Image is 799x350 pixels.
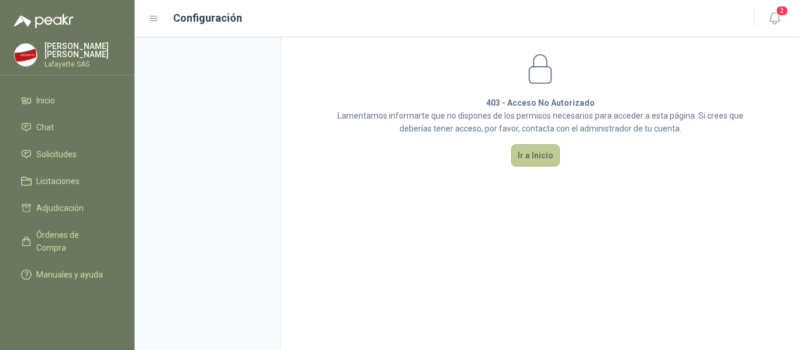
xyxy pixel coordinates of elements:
[511,144,560,167] button: Ir a Inicio
[36,148,77,161] span: Solicitudes
[15,44,37,66] img: Company Logo
[36,268,103,281] span: Manuales y ayuda
[14,14,74,28] img: Logo peakr
[14,170,120,192] a: Licitaciones
[336,109,745,135] p: Lamentamos informarte que no dispones de los permisos necesarios para acceder a esta página. Si c...
[36,94,55,107] span: Inicio
[14,89,120,112] a: Inicio
[44,61,120,68] p: Lafayette SAS
[764,8,785,29] button: 2
[44,42,120,58] p: [PERSON_NAME] [PERSON_NAME]
[173,10,242,26] h1: Configuración
[14,224,120,259] a: Órdenes de Compra
[776,5,788,16] span: 2
[36,121,54,134] span: Chat
[14,197,120,219] a: Adjudicación
[36,175,80,188] span: Licitaciones
[14,116,120,138] a: Chat
[14,143,120,165] a: Solicitudes
[36,228,109,254] span: Órdenes de Compra
[14,264,120,286] a: Manuales y ayuda
[336,96,745,109] h1: 403 - Acceso No Autorizado
[36,202,84,214] span: Adjudicación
